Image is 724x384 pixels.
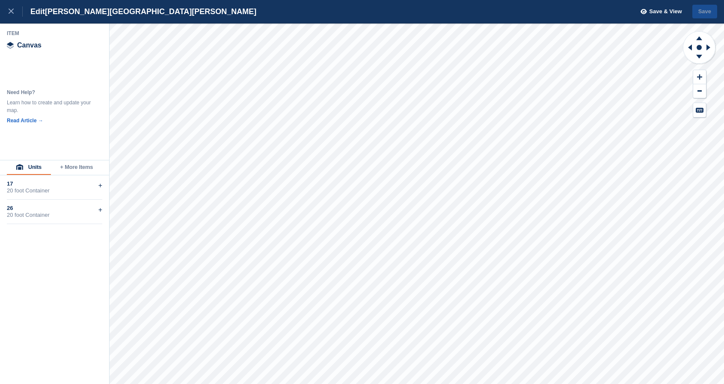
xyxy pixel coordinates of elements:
[23,6,256,17] div: Edit [PERSON_NAME][GEOGRAPHIC_DATA][PERSON_NAME]
[7,118,43,124] a: Read Article →
[7,180,102,187] div: 17
[7,212,102,219] div: 20 foot Container
[7,160,51,175] button: Units
[692,5,717,19] button: Save
[7,42,14,49] img: canvas-icn.9d1aba5b.svg
[7,175,102,200] div: 1720 foot Container+
[693,103,706,117] button: Keyboard Shortcuts
[7,30,103,37] div: Item
[51,160,102,175] button: + More Items
[7,200,102,224] div: 2620 foot Container+
[7,187,102,194] div: 20 foot Container
[7,99,92,114] div: Learn how to create and update your map.
[636,5,682,19] button: Save & View
[7,205,102,212] div: 26
[693,70,706,84] button: Zoom In
[98,180,102,191] div: +
[693,84,706,98] button: Zoom Out
[17,42,42,49] span: Canvas
[649,7,682,16] span: Save & View
[98,205,102,215] div: +
[7,89,92,96] div: Need Help?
